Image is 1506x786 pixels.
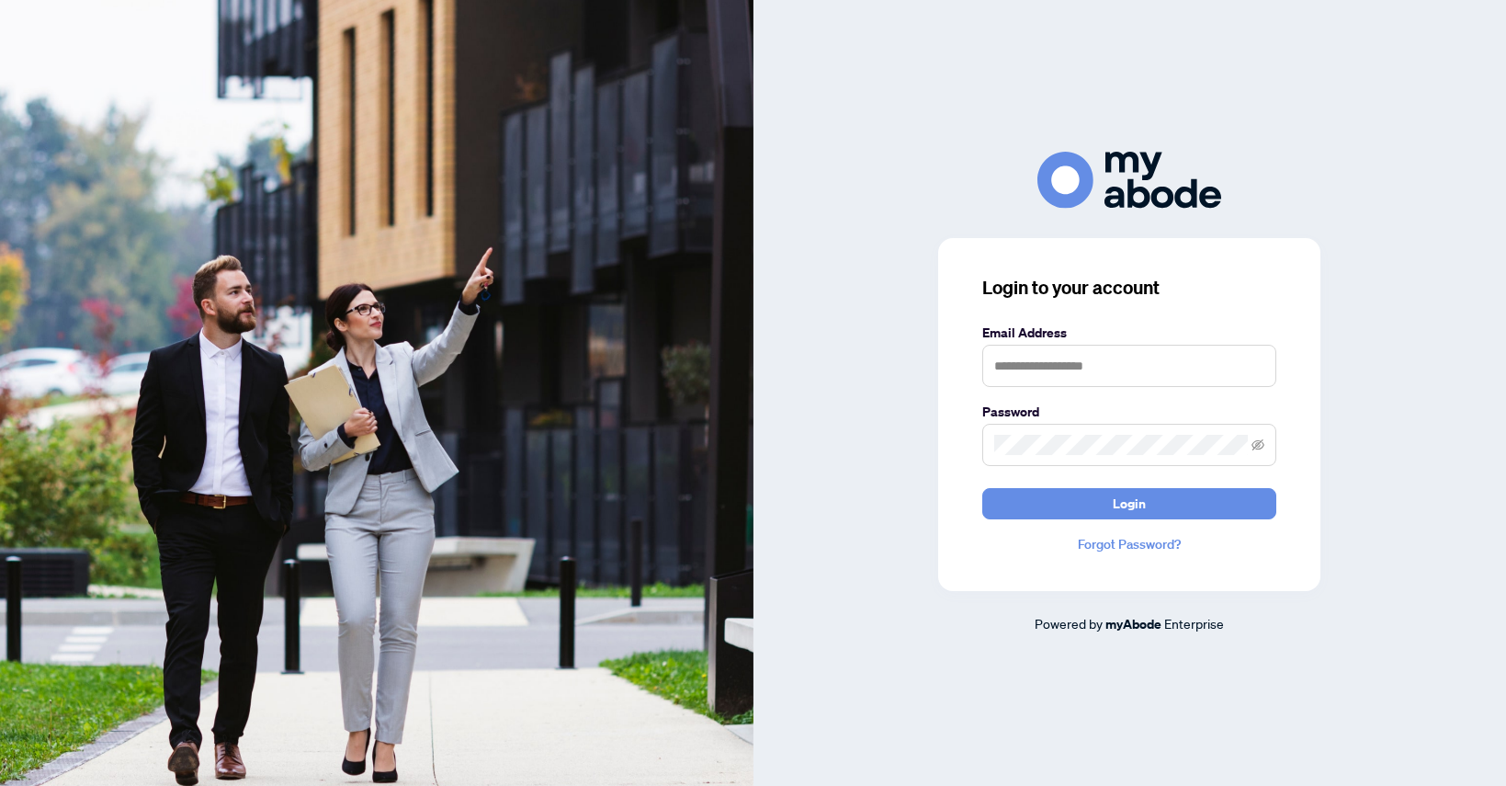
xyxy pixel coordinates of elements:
a: Forgot Password? [982,534,1276,554]
span: Powered by [1035,615,1103,632]
h3: Login to your account [982,275,1276,301]
button: Login [982,488,1276,519]
span: Login [1113,489,1146,518]
label: Password [982,402,1276,422]
span: Enterprise [1164,615,1224,632]
span: eye-invisible [1251,439,1264,451]
label: Email Address [982,323,1276,343]
a: myAbode [1105,614,1161,634]
img: ma-logo [1037,152,1221,208]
